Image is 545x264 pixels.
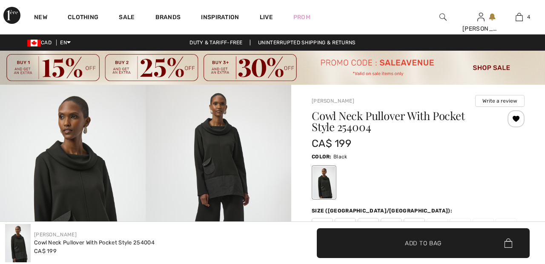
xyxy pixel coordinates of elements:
[427,218,448,231] span: 12
[312,110,489,132] h1: Cowl Neck Pullover With Pocket Style 254004
[477,13,485,21] a: Sign In
[260,13,273,22] a: Live
[293,13,310,22] a: Prom
[3,7,20,24] img: 1ère Avenue
[27,40,41,46] img: Canadian Dollar
[477,12,485,22] img: My Info
[312,218,333,231] span: 2
[155,14,181,23] a: Brands
[312,98,354,104] a: [PERSON_NAME]
[313,166,335,198] div: Black
[473,218,494,231] span: 16
[496,218,517,231] span: 18
[34,232,77,238] a: [PERSON_NAME]
[60,40,71,46] span: EN
[405,238,442,247] span: Add to Bag
[439,12,447,22] img: search the website
[450,218,471,231] span: 14
[475,95,525,107] button: Write a review
[312,154,332,160] span: Color:
[34,14,47,23] a: New
[527,13,530,21] span: 4
[201,14,239,23] span: Inspiration
[333,154,347,160] span: Black
[119,14,135,23] a: Sale
[516,12,523,22] img: My Bag
[462,24,500,33] div: [PERSON_NAME]
[68,14,98,23] a: Clothing
[5,224,31,262] img: Cowl Neck Pullover with Pocket Style 254004
[34,248,57,254] span: CA$ 199
[27,40,55,46] span: CAD
[317,228,530,258] button: Add to Bag
[335,218,356,231] span: 4
[404,218,425,231] span: 10
[504,238,512,248] img: Bag.svg
[312,207,454,215] div: Size ([GEOGRAPHIC_DATA]/[GEOGRAPHIC_DATA]):
[381,218,402,231] span: 8
[500,12,538,22] a: 4
[358,218,379,231] span: 6
[312,138,351,149] span: CA$ 199
[34,238,155,247] div: Cowl Neck Pullover With Pocket Style 254004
